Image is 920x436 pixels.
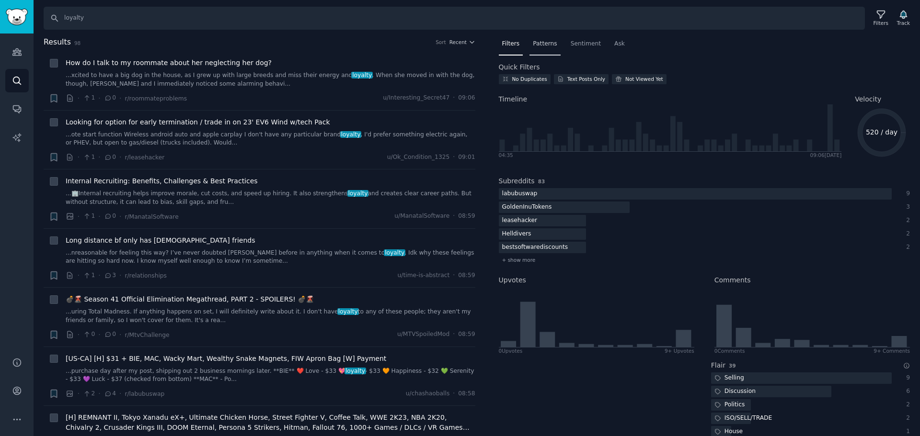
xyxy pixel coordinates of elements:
span: loyalty [345,368,366,374]
div: 0 Upvote s [499,347,523,354]
span: Sentiment [571,40,601,48]
div: Discussion [711,386,759,398]
span: u/time-is-abstract [398,271,450,280]
h2: Upvotes [499,275,526,285]
div: Helldivers [499,228,535,240]
a: Looking for option for early termination / trade in on 23' EV6 Wind w/tech Pack [66,117,330,127]
span: Timeline [499,94,528,104]
span: · [453,330,455,339]
span: · [98,152,100,162]
span: r/MtvChallenge [125,332,169,338]
span: · [453,153,455,162]
span: 39 [729,363,736,369]
span: 4 [104,390,116,398]
span: 0 [83,330,95,339]
div: leasehacker [499,215,541,227]
div: Track [897,20,910,26]
span: Recent [449,39,467,45]
span: 09:01 [458,153,475,162]
h2: Quick Filters [499,62,540,72]
span: · [119,270,121,280]
span: r/relationships [125,272,167,279]
span: u/chashaoballs [406,390,450,398]
span: · [98,389,100,399]
div: Politics [711,399,748,411]
span: 1 [83,212,95,221]
span: 0 [104,212,116,221]
span: u/Ok_Condition_1325 [387,153,450,162]
img: GummySearch logo [6,9,28,25]
span: loyalty [351,72,373,78]
a: 💣🌋 Season 41 Official Elimination Megathread, PART 2 - SPOILERS! 💣🌋 [66,294,314,304]
div: 9+ Upvotes [665,347,694,354]
div: GoldenInuTokens [499,201,555,213]
a: [US-CA] [H] $31 + BIE, MAC, Wacky Mart, Wealthy Snake Magnets, FIW Apron Bag [W] Payment [66,354,386,364]
span: + show more [502,257,536,263]
div: Sort [436,39,446,45]
span: Patterns [533,40,557,48]
span: 09:06 [458,94,475,102]
input: Search Keyword [44,7,865,30]
span: · [98,93,100,103]
h2: Subreddits [499,176,535,186]
span: 0 [104,94,116,102]
span: 0 [104,153,116,162]
span: 08:59 [458,330,475,339]
a: ...uring Total Madness. If anything happens on set, I will definitely write about it. I don't hav... [66,308,475,324]
span: · [453,271,455,280]
span: Filters [502,40,520,48]
span: 1 [83,153,95,162]
span: · [119,152,121,162]
button: Recent [449,39,475,45]
div: No Duplicates [512,76,547,82]
h2: Flair [711,360,725,370]
div: 9+ Comments [874,347,910,354]
span: · [78,330,80,340]
span: r/ManatalSoftware [125,213,178,220]
span: · [78,389,80,399]
div: 9 [902,374,910,382]
span: · [119,389,121,399]
span: loyalty [340,131,362,138]
div: 2 [902,230,910,238]
a: How do I talk to my roommate about her neglecting her dog? [66,58,272,68]
a: ...ote start function Wireless android auto and apple carplay I don't have any particular brandlo... [66,131,475,147]
h2: Comments [714,275,751,285]
span: · [453,212,455,221]
span: r/leasehacker [125,154,164,161]
a: Long distance bf only has [DEMOGRAPHIC_DATA] friends [66,235,255,246]
span: · [78,212,80,222]
span: Velocity [855,94,881,104]
div: 2 [902,414,910,423]
span: u/MTVSpoiledMod [397,330,449,339]
text: 520 / day [866,128,897,136]
span: 98 [74,40,80,46]
a: ...nreasonable for feeling this way? I’ve never doubted [PERSON_NAME] before in anything when it ... [66,249,475,266]
div: Filters [874,20,888,26]
a: [H] REMNANT II, Tokyo Xanadu eX+, Ultimate Chicken Horse, Street Fighter V, Coffee Talk, WWE 2K23... [66,413,475,433]
span: loyalty [337,308,359,315]
div: 2 [902,216,910,225]
span: · [78,270,80,280]
a: ...🏢Internal recruiting helps improve morale, cut costs, and speed up hiring. It also strengthens... [66,190,475,206]
div: 0 Comment s [714,347,745,354]
a: ...xcited to have a big dog in the house, as I grew up with large breeds and miss their energy an... [66,71,475,88]
span: 2 [83,390,95,398]
div: 1 [902,427,910,436]
span: 1 [83,271,95,280]
span: · [119,330,121,340]
span: · [78,93,80,103]
div: Not Viewed Yet [625,76,663,82]
span: r/labubuswap [125,391,164,397]
span: u/ManatalSoftware [394,212,449,221]
span: 1 [83,94,95,102]
span: · [453,390,455,398]
span: 08:59 [458,212,475,221]
a: Internal Recruiting: Benefits, Challenges & Best Practices [66,176,258,186]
